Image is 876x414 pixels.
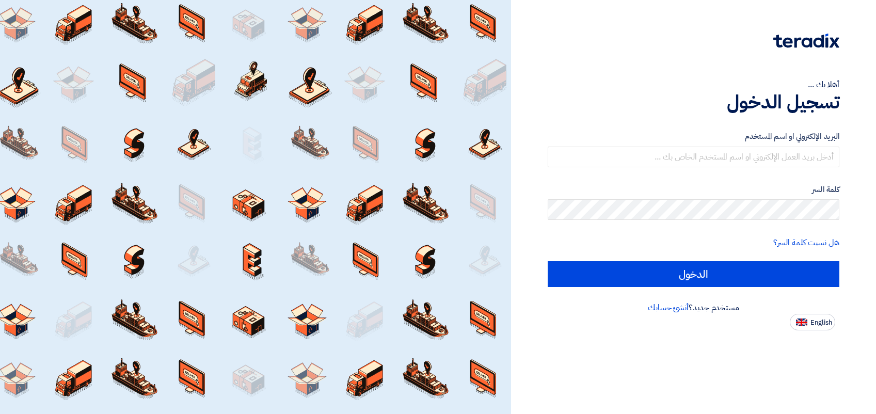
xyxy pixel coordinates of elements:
[548,131,839,142] label: البريد الإلكتروني او اسم المستخدم
[548,78,839,91] div: أهلا بك ...
[548,261,839,287] input: الدخول
[548,147,839,167] input: أدخل بريد العمل الإلكتروني او اسم المستخدم الخاص بك ...
[648,301,689,314] a: أنشئ حسابك
[773,34,839,48] img: Teradix logo
[548,91,839,114] h1: تسجيل الدخول
[548,184,839,196] label: كلمة السر
[773,236,839,249] a: هل نسيت كلمة السر؟
[810,319,832,326] span: English
[790,314,835,330] button: English
[548,301,839,314] div: مستخدم جديد؟
[796,319,807,326] img: en-US.png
